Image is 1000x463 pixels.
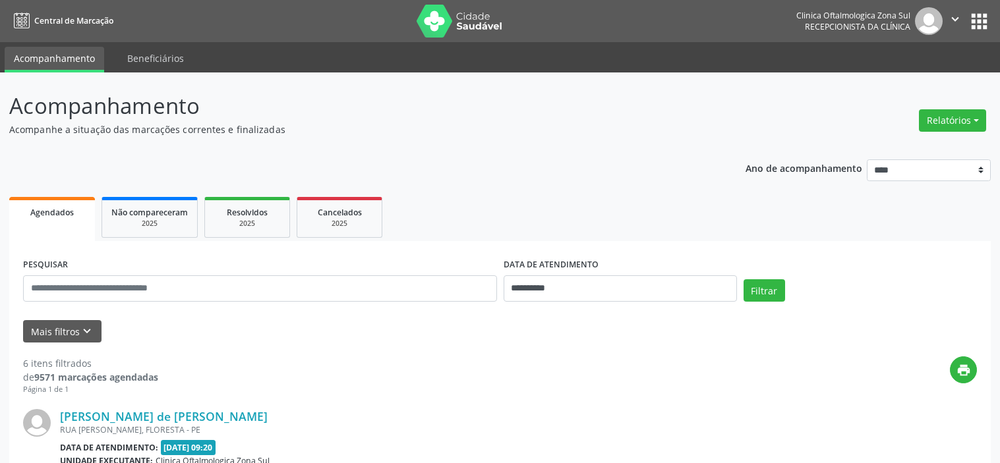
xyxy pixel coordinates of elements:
[9,123,696,136] p: Acompanhe a situação das marcações correntes e finalizadas
[23,370,158,384] div: de
[227,207,268,218] span: Resolvidos
[9,90,696,123] p: Acompanhamento
[34,371,158,383] strong: 9571 marcações agendadas
[60,424,779,435] div: RUA [PERSON_NAME], FLORESTA - PE
[307,219,372,229] div: 2025
[318,207,362,218] span: Cancelados
[943,7,968,35] button: 
[111,219,188,229] div: 2025
[111,207,188,218] span: Não compareceram
[919,109,986,132] button: Relatórios
[796,10,910,21] div: Clinica Oftalmologica Zona Sul
[118,47,193,70] a: Beneficiários
[504,255,599,275] label: DATA DE ATENDIMENTO
[5,47,104,72] a: Acompanhamento
[60,442,158,453] b: Data de atendimento:
[23,409,51,437] img: img
[956,363,971,377] i: print
[805,21,910,32] span: Recepcionista da clínica
[60,409,268,423] a: [PERSON_NAME] de [PERSON_NAME]
[214,219,280,229] div: 2025
[30,207,74,218] span: Agendados
[968,10,991,33] button: apps
[948,12,962,26] i: 
[744,279,785,302] button: Filtrar
[80,324,94,339] i: keyboard_arrow_down
[915,7,943,35] img: img
[23,356,158,370] div: 6 itens filtrados
[9,10,113,32] a: Central de Marcação
[950,356,977,383] button: print
[23,320,102,343] button: Mais filtroskeyboard_arrow_down
[746,159,862,176] p: Ano de acompanhamento
[34,15,113,26] span: Central de Marcação
[23,384,158,395] div: Página 1 de 1
[161,440,216,455] span: [DATE] 09:20
[23,255,68,275] label: PESQUISAR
